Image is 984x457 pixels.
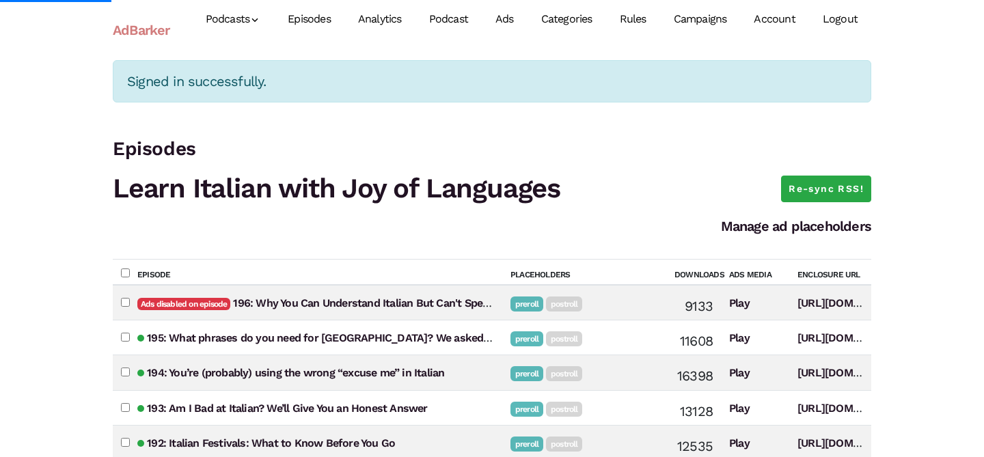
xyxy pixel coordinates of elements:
a: Play [729,402,750,415]
a: 195: What phrases do you need for [GEOGRAPHIC_DATA]? We asked our teachers [147,331,549,344]
a: postroll [546,402,582,417]
span: Ads disabled on episode [137,298,230,310]
span: 9133 [685,298,713,314]
a: 193: Am I Bad at Italian? We’ll Give You an Honest Answer [147,402,427,415]
a: Play [729,366,750,379]
a: AdBarker [113,14,170,46]
span: 16398 [677,368,713,384]
th: Episode [129,259,502,284]
a: 194: You’re (probably) using the wrong “excuse me” in Italian [147,366,444,379]
th: Placeholders [502,259,666,284]
a: Play [729,331,750,344]
a: preroll [510,296,543,311]
span: 12535 [677,438,713,454]
a: Play [729,296,750,309]
th: Enclosure URL [789,259,871,284]
h1: Learn Italian with Joy of Languages [113,169,871,208]
span: 11608 [680,333,713,349]
a: preroll [510,331,543,346]
a: Manage ad placeholders [721,218,871,234]
a: Re-sync RSS! [781,176,871,203]
a: postroll [546,437,582,452]
a: preroll [510,402,543,417]
th: Ads Media [721,259,789,284]
a: postroll [546,296,582,311]
a: postroll [546,366,582,381]
span: 13128 [680,403,713,419]
a: preroll [510,366,543,381]
a: 192: Italian Festivals: What to Know Before You Go [147,437,395,449]
div: Signed in successfully. [113,60,871,102]
th: Downloads [666,259,721,284]
a: preroll [510,437,543,452]
a: 196: Why You Can Understand Italian But Can't Speak It [233,296,504,309]
a: postroll [546,331,582,346]
a: Play [729,437,750,449]
h3: Episodes [113,135,871,163]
